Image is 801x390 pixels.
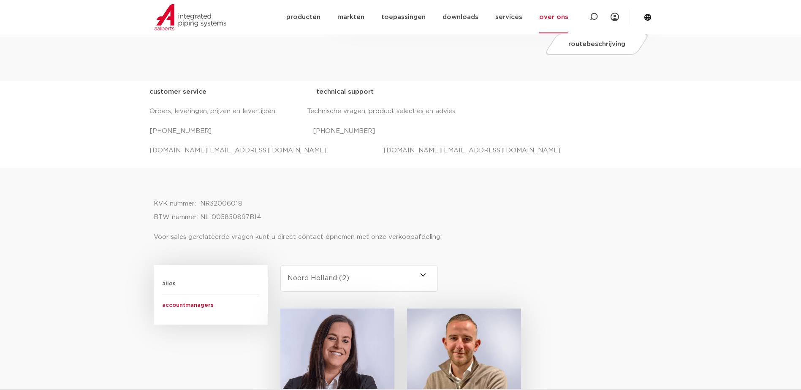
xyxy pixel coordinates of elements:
[337,1,364,33] a: markten
[544,33,650,55] a: routebeschrijving
[381,1,426,33] a: toepassingen
[495,1,522,33] a: services
[539,1,568,33] a: over ons
[568,41,625,47] span: routebeschrijving
[154,230,648,244] p: Voor sales gerelateerde vragen kunt u direct contact opnemen met onze verkoopafdeling:
[443,1,478,33] a: downloads
[149,89,374,95] strong: customer service technical support
[162,274,259,295] span: alles
[286,1,320,33] a: producten
[149,125,652,138] p: [PHONE_NUMBER] [PHONE_NUMBER]
[162,295,259,316] span: accountmanagers
[149,105,652,118] p: Orders, leveringen, prijzen en levertijden Technische vragen, product selecties en advies
[149,144,652,157] p: [DOMAIN_NAME][EMAIL_ADDRESS][DOMAIN_NAME] [DOMAIN_NAME][EMAIL_ADDRESS][DOMAIN_NAME]
[154,197,648,224] p: KVK nummer: NR32006018 BTW nummer: NL 005850897B14
[286,1,568,33] nav: Menu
